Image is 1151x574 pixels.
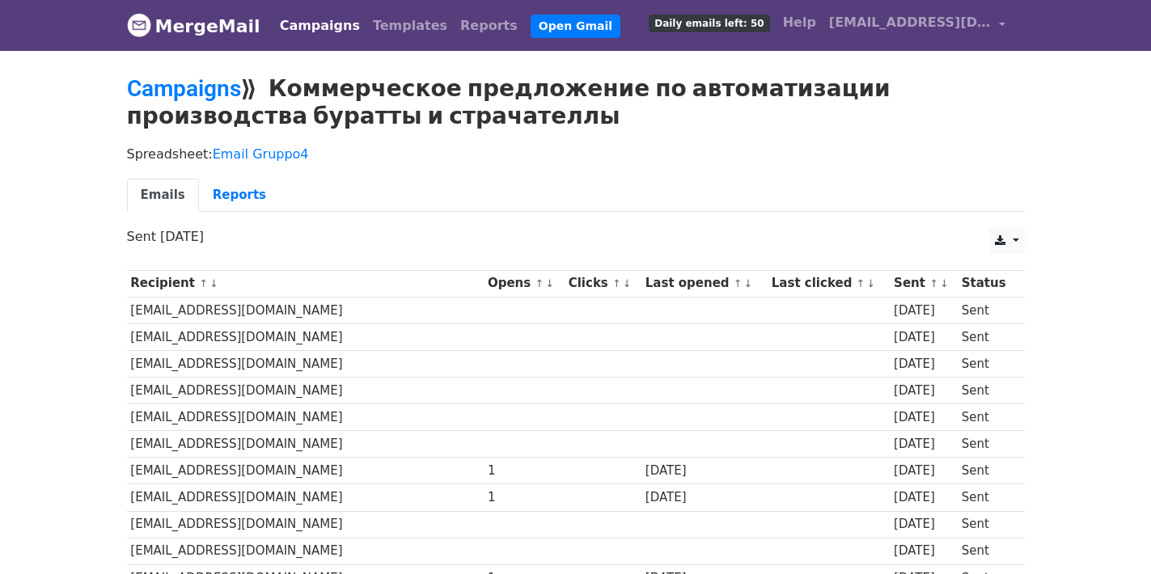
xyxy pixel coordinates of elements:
a: ↓ [940,277,949,289]
a: Campaigns [273,10,366,42]
div: [DATE] [894,355,954,374]
a: MergeMail [127,9,260,43]
div: [DATE] [894,408,954,427]
th: Last clicked [768,270,890,297]
td: [EMAIL_ADDRESS][DOMAIN_NAME] [127,511,485,538]
a: ↑ [734,277,743,289]
div: 1 [488,462,561,480]
div: [DATE] [894,488,954,507]
a: ↓ [623,277,632,289]
td: Sent [958,484,1016,511]
td: Sent [958,404,1016,431]
td: Sent [958,511,1016,538]
a: Help [777,6,823,39]
div: [DATE] [894,328,954,347]
td: [EMAIL_ADDRESS][DOMAIN_NAME] [127,350,485,377]
a: ↓ [209,277,218,289]
a: [EMAIL_ADDRESS][DOMAIN_NAME] [823,6,1012,44]
a: Email Gruppo4 [213,146,309,162]
a: Reports [199,179,280,212]
a: Open Gmail [531,15,620,38]
td: Sent [958,538,1016,564]
td: Sent [958,350,1016,377]
div: 1 [488,488,561,507]
td: Sent [958,378,1016,404]
span: Daily emails left: 50 [649,15,769,32]
th: Opens [484,270,565,297]
span: [EMAIL_ADDRESS][DOMAIN_NAME] [829,13,991,32]
div: [DATE] [894,462,954,480]
td: [EMAIL_ADDRESS][DOMAIN_NAME] [127,538,485,564]
td: [EMAIL_ADDRESS][DOMAIN_NAME] [127,431,485,458]
td: [EMAIL_ADDRESS][DOMAIN_NAME] [127,404,485,431]
a: Templates [366,10,454,42]
a: ↓ [866,277,875,289]
th: Last opened [641,270,768,297]
td: Sent [958,323,1016,350]
td: Sent [958,431,1016,458]
th: Sent [890,270,958,297]
td: [EMAIL_ADDRESS][DOMAIN_NAME] [127,297,485,323]
div: [DATE] [645,462,764,480]
a: Campaigns [127,75,241,102]
div: [DATE] [894,382,954,400]
td: [EMAIL_ADDRESS][DOMAIN_NAME] [127,323,485,350]
th: Recipient [127,270,485,297]
th: Status [958,270,1016,297]
td: Sent [958,297,1016,323]
td: [EMAIL_ADDRESS][DOMAIN_NAME] [127,378,485,404]
div: [DATE] [894,435,954,454]
div: [DATE] [894,542,954,560]
a: Reports [454,10,524,42]
td: [EMAIL_ADDRESS][DOMAIN_NAME] [127,458,485,484]
a: ↑ [857,277,865,289]
td: [EMAIL_ADDRESS][DOMAIN_NAME] [127,484,485,511]
a: Daily emails left: 50 [642,6,776,39]
div: [DATE] [645,488,764,507]
p: Spreadsheet: [127,146,1025,162]
h2: ⟫ Коммерческое предложение по автоматизации производства буратты и страчателлы [127,75,1025,129]
a: ↑ [929,277,938,289]
div: [DATE] [894,302,954,320]
th: Clicks [565,270,641,297]
p: Sent [DATE] [127,228,1025,245]
a: Emails [127,179,199,212]
a: ↑ [535,277,544,289]
a: ↓ [744,277,753,289]
a: ↑ [612,277,621,289]
a: ↓ [545,277,554,289]
iframe: Chat Widget [1070,496,1151,574]
a: ↑ [199,277,208,289]
div: [DATE] [894,515,954,534]
img: MergeMail logo [127,13,151,37]
td: Sent [958,458,1016,484]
